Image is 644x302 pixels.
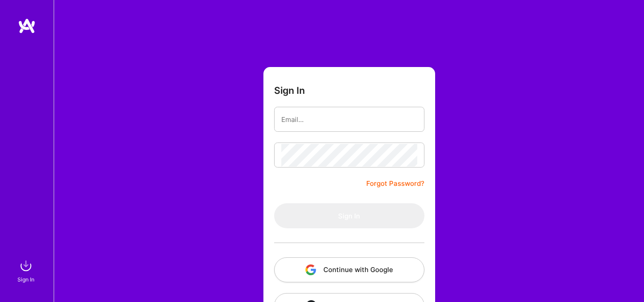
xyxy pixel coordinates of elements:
input: Email... [281,108,417,131]
a: Forgot Password? [366,178,424,189]
a: sign inSign In [19,257,35,284]
div: Sign In [17,275,34,284]
img: sign in [17,257,35,275]
h3: Sign In [274,85,305,96]
button: Sign In [274,203,424,228]
img: logo [18,18,36,34]
img: icon [305,264,316,275]
button: Continue with Google [274,257,424,282]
